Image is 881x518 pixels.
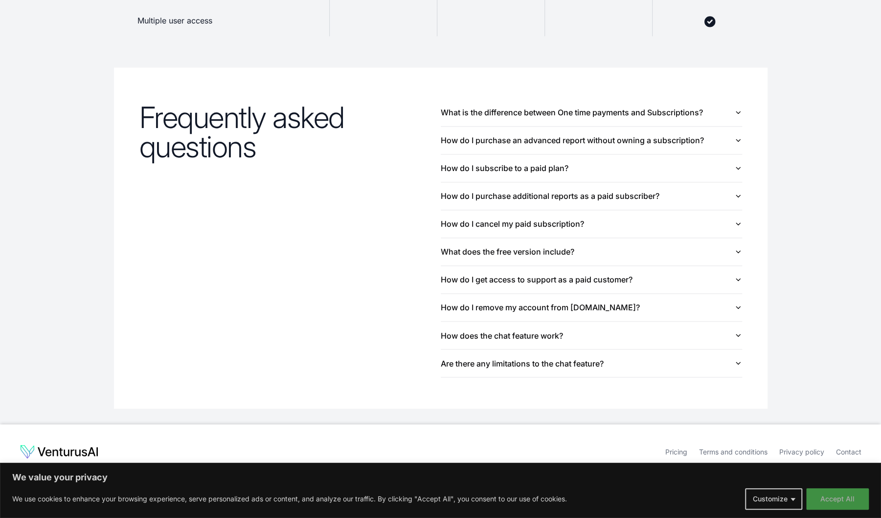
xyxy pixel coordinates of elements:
a: Privacy policy [779,447,824,455]
img: logo [20,444,99,459]
button: How do I purchase an advanced report without owning a subscription? [441,127,742,154]
button: Are there any limitations to the chat feature? [441,349,742,377]
a: Pricing [665,447,687,455]
div: Multiple user access [114,7,329,36]
button: How do I cancel my paid subscription? [441,210,742,237]
a: Terms and conditions [699,447,768,455]
button: How does the chat feature work? [441,322,742,349]
button: What does the free version include? [441,238,742,265]
button: Accept All [806,488,869,510]
h2: Frequently asked questions [139,103,441,161]
p: We use cookies to enhance your browsing experience, serve personalized ads or content, and analyz... [12,493,567,505]
a: Contact [836,447,861,455]
button: How do I remove my account from [DOMAIN_NAME]? [441,294,742,321]
button: How do I purchase additional reports as a paid subscriber? [441,182,742,210]
button: What is the difference between One time payments and Subscriptions? [441,99,742,126]
button: How do I subscribe to a paid plan? [441,154,742,182]
p: We value your privacy [12,472,869,483]
button: How do I get access to support as a paid customer? [441,266,742,293]
button: Customize [745,488,802,510]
